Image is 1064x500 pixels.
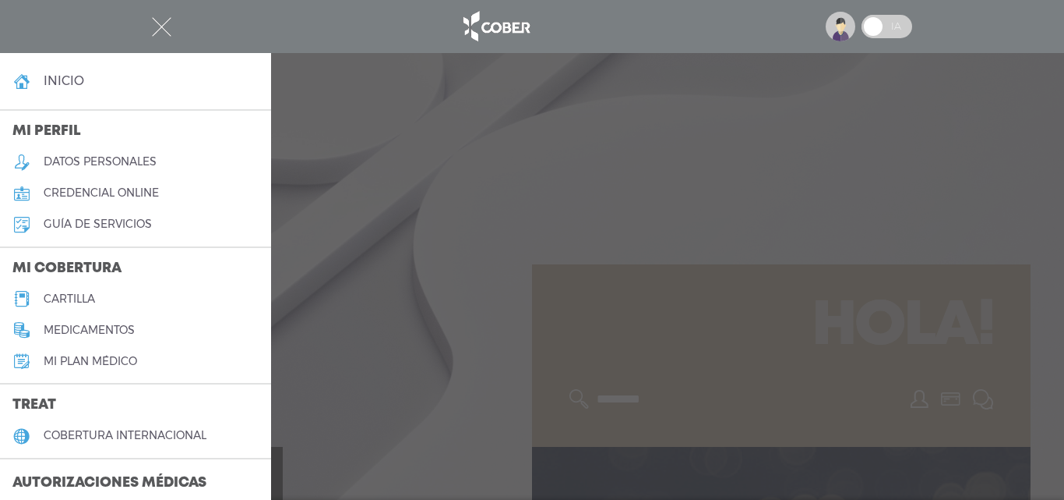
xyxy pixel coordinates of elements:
h5: credencial online [44,186,159,200]
h5: datos personales [44,155,157,168]
h5: cartilla [44,293,95,306]
img: logo_cober_home-white.png [455,8,537,45]
img: profile-placeholder.svg [826,12,855,41]
h5: cobertura internacional [44,429,206,442]
h5: medicamentos [44,324,135,337]
h4: inicio [44,73,84,88]
h5: Mi plan médico [44,355,137,368]
img: Cober_menu-close-white.svg [152,17,171,37]
h5: guía de servicios [44,218,152,231]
